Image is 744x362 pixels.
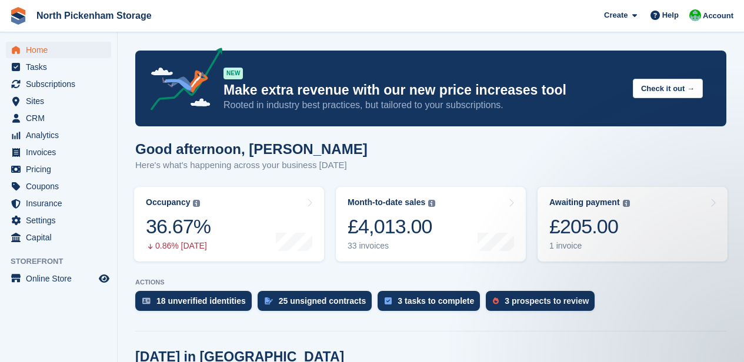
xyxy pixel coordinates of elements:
[486,291,600,317] a: 3 prospects to review
[385,297,392,304] img: task-75834270c22a3079a89374b754ae025e5fb1db73e45f91037f5363f120a921f8.svg
[703,10,733,22] span: Account
[26,195,96,212] span: Insurance
[336,187,526,262] a: Month-to-date sales £4,013.00 33 invoices
[26,59,96,75] span: Tasks
[549,214,630,239] div: £205.00
[604,9,628,21] span: Create
[26,161,96,177] span: Pricing
[26,127,96,143] span: Analytics
[6,110,111,126] a: menu
[141,48,223,115] img: price-adjustments-announcement-icon-8257ccfd72463d97f412b2fc003d46551f7dbcb40ab6d574587a9cd5c0d94...
[623,200,630,207] img: icon-info-grey-7440780725fd019a000dd9b08b2336e03edf1995a4989e88bcd33f0948082b44.svg
[26,178,96,195] span: Coupons
[26,212,96,229] span: Settings
[428,200,435,207] img: icon-info-grey-7440780725fd019a000dd9b08b2336e03edf1995a4989e88bcd33f0948082b44.svg
[156,296,246,306] div: 18 unverified identities
[26,76,96,92] span: Subscriptions
[223,99,623,112] p: Rooted in industry best practices, but tailored to your subscriptions.
[505,296,589,306] div: 3 prospects to review
[32,6,156,25] a: North Pickenham Storage
[689,9,701,21] img: Chris Gulliver
[26,42,96,58] span: Home
[6,178,111,195] a: menu
[538,187,728,262] a: Awaiting payment £205.00 1 invoice
[26,270,96,287] span: Online Store
[258,291,378,317] a: 25 unsigned contracts
[135,279,726,286] p: ACTIONS
[97,271,111,286] a: Preview store
[6,212,111,229] a: menu
[26,110,96,126] span: CRM
[398,296,474,306] div: 3 tasks to complete
[6,270,111,287] a: menu
[9,7,27,25] img: stora-icon-8386f47178a22dfd0bd8f6a31ec36ba5ce8667c1dd55bd0f319d3a0aa187defe.svg
[6,195,111,212] a: menu
[6,161,111,177] a: menu
[348,214,435,239] div: £4,013.00
[549,241,630,251] div: 1 invoice
[26,144,96,160] span: Invoices
[6,127,111,143] a: menu
[135,141,368,157] h1: Good afternoon, [PERSON_NAME]
[6,229,111,246] a: menu
[6,93,111,109] a: menu
[265,297,273,304] img: contract_signature_icon-13c848040528278c33f63329250d36e43548de30e8caae1d1a13099fd9432cc5.svg
[146,214,211,239] div: 36.67%
[6,144,111,160] a: menu
[348,241,435,251] div: 33 invoices
[223,68,243,79] div: NEW
[378,291,486,317] a: 3 tasks to complete
[493,297,499,304] img: prospect-51fa495bee0391a8d652442698ab0144808aea92771e9ea1ae160a38d050c398.svg
[26,229,96,246] span: Capital
[135,291,258,317] a: 18 unverified identities
[6,42,111,58] a: menu
[146,241,211,251] div: 0.86% [DATE]
[134,187,324,262] a: Occupancy 36.67% 0.86% [DATE]
[193,200,200,207] img: icon-info-grey-7440780725fd019a000dd9b08b2336e03edf1995a4989e88bcd33f0948082b44.svg
[549,197,620,207] div: Awaiting payment
[223,82,623,99] p: Make extra revenue with our new price increases tool
[26,93,96,109] span: Sites
[633,79,703,98] button: Check it out →
[11,256,117,267] span: Storefront
[662,9,679,21] span: Help
[348,197,425,207] div: Month-to-date sales
[146,197,190,207] div: Occupancy
[135,159,368,172] p: Here's what's happening across your business [DATE]
[279,296,366,306] div: 25 unsigned contracts
[6,76,111,92] a: menu
[6,59,111,75] a: menu
[142,297,151,304] img: verify_identity-adf6edd0f0f0b5bbfe63781bf79b02c33cf7c696d77639b501bdc392416b5a36.svg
